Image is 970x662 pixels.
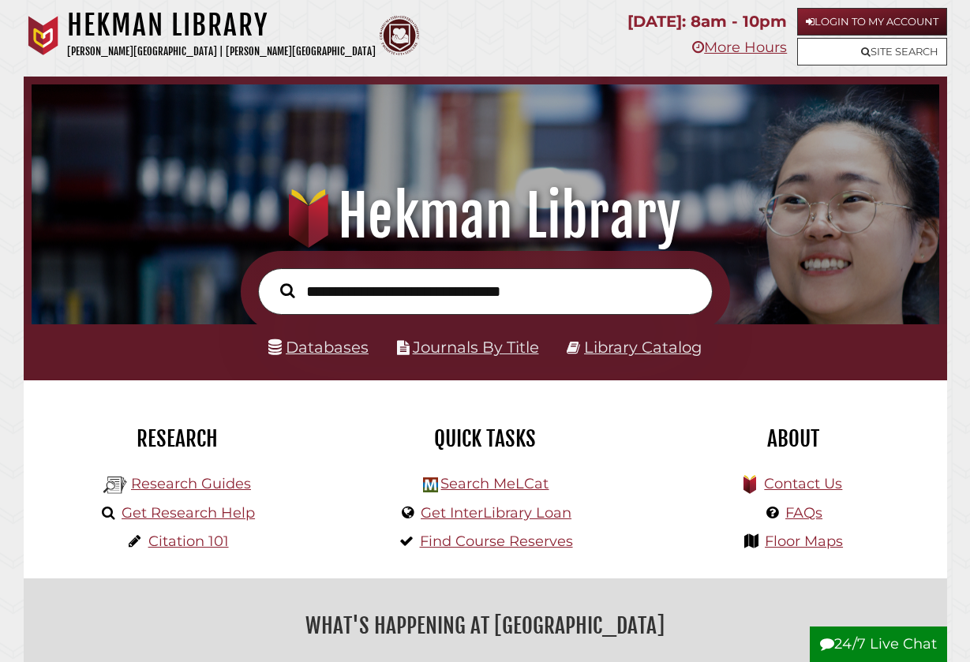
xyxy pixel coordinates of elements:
h1: Hekman Library [46,181,924,251]
a: Get Research Help [122,504,255,522]
i: Search [280,283,294,299]
h2: Quick Tasks [343,425,627,452]
button: Search [272,279,302,301]
img: Hekman Library Logo [103,473,127,497]
a: Databases [268,338,369,357]
img: Calvin University [24,16,63,55]
h2: What's Happening at [GEOGRAPHIC_DATA] [36,608,935,644]
a: Journals By Title [413,338,539,357]
a: Research Guides [131,475,251,492]
a: Contact Us [764,475,842,492]
p: [DATE]: 8am - 10pm [627,8,787,36]
a: Site Search [797,38,947,65]
a: Login to My Account [797,8,947,36]
p: [PERSON_NAME][GEOGRAPHIC_DATA] | [PERSON_NAME][GEOGRAPHIC_DATA] [67,43,376,61]
a: More Hours [692,39,787,56]
a: Search MeLCat [440,475,549,492]
h2: About [651,425,935,452]
a: Find Course Reserves [420,533,573,550]
a: Floor Maps [765,533,843,550]
a: Library Catalog [584,338,702,357]
h1: Hekman Library [67,8,376,43]
img: Hekman Library Logo [423,477,438,492]
h2: Research [36,425,320,452]
a: Citation 101 [148,533,229,550]
a: FAQs [785,504,822,522]
img: Calvin Theological Seminary [380,16,419,55]
a: Get InterLibrary Loan [421,504,571,522]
